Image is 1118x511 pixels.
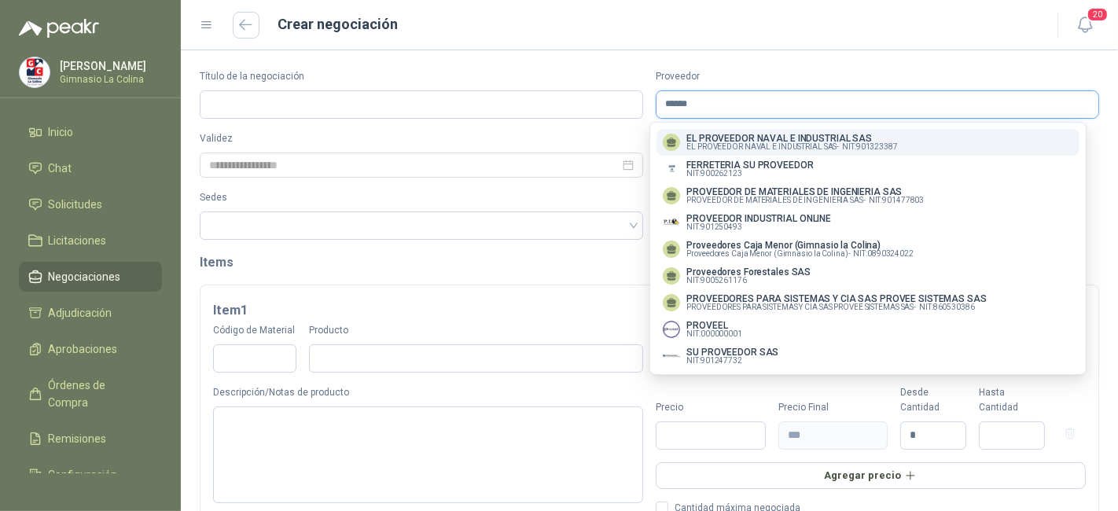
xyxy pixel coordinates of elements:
a: Adjudicación [19,298,162,328]
img: Logo peakr [19,19,99,38]
a: Inicio [19,117,162,147]
h2: Items [200,252,1099,272]
label: Título de la negociación [200,69,643,84]
button: Company LogoPROVEEDOR INDUSTRIAL ONLINENIT:901250493 [656,209,1079,236]
button: Agregar precio [656,462,1086,489]
a: Licitaciones [19,226,162,256]
span: NIT : 901247732 [686,357,742,365]
a: Configuración [19,460,162,490]
span: NIT : 0890324022 [853,250,913,258]
a: Aprobaciones [19,334,162,364]
a: Órdenes de Compra [19,370,162,417]
p: EL PROVEEDOR NAVAL E INDUSTRIAL SAS [686,134,898,143]
a: Remisiones [19,424,162,454]
p: Proveedores Forestales SAS [686,267,811,277]
p: PROVEEDOR INDUSTRIAL ONLINE [686,214,831,223]
span: NIT : 900262123 [686,170,742,178]
div: Precio [656,400,766,415]
span: EL PROVEEDOR NAVAL E INDUSTRIAL SAS - [686,143,839,151]
button: Company LogoPROVEELNIT:000000001 [656,316,1079,343]
span: NIT : 901477803 [869,197,925,204]
span: Licitaciones [49,232,107,249]
p: Proveedores Caja Menor (Gimnasio la Colina) [686,241,914,250]
h3: Item 1 [213,300,248,321]
img: Company Logo [663,347,680,365]
span: Solicitudes [49,196,103,213]
button: EL PROVEEDOR NAVAL E INDUSTRIAL SASEL PROVEEDOR NAVAL E INDUSTRIAL SAS-NIT:901323387 [656,129,1079,156]
span: Remisiones [49,430,107,447]
span: Negociaciones [49,268,121,285]
span: NIT : 000000001 [686,330,742,338]
a: Solicitudes [19,189,162,219]
p: [PERSON_NAME] [60,61,158,72]
span: PROVEEDOR DE MATERIALES DE INGENIERIA SAS - [686,197,865,204]
p: PROVEEL [686,321,742,330]
span: NIT : 860530386 [919,303,975,311]
h1: Crear negociación [278,13,399,35]
div: Precio Final [778,400,888,415]
button: Proveedores Forestales SASNIT:9005261176 [656,263,1079,289]
label: Validez [200,131,643,146]
span: Configuración [49,466,118,483]
span: Órdenes de Compra [49,377,147,411]
button: PROVEEDOR DE MATERIALES DE INGENIERIA SASPROVEEDOR DE MATERIALES DE INGENIERIA SAS-NIT:901477803 [656,182,1079,209]
button: PROVEEDORES PARA SISTEMAS Y CIA SAS PROVEE SISTEMAS SASPROVEEDORES PARA SISTEMAS Y CIA SAS PROVEE... [656,289,1079,316]
span: Chat [49,160,72,177]
span: NIT : 901323387 [842,143,898,151]
div: Hasta Cantidad [979,385,1045,415]
label: Descripción/Notas de producto [213,385,643,400]
button: Proveedores Caja Menor (Gimnasio la Colina)Proveedores Caja Menor (Gimnasio la Colina)-NIT:089032... [656,236,1079,263]
span: Inicio [49,123,74,141]
a: Negociaciones [19,262,162,292]
label: Sedes [200,190,643,205]
p: PROVEEDOR DE MATERIALES DE INGENIERIA SAS [686,187,924,197]
button: 20 [1071,11,1099,39]
img: Company Logo [663,321,680,338]
span: Proveedores Caja Menor (Gimnasio la Colina) - [686,250,850,258]
label: Código de Material [213,323,296,338]
p: Gimnasio La Colina [60,75,158,84]
button: Company LogoSU PROVEEDOR SASNIT:901247732 [656,343,1079,369]
img: Company Logo [663,214,680,231]
span: NIT : 901250493 [686,223,742,231]
p: FERRETERIA SU PROVEEDOR [686,160,813,170]
p: SU PROVEEDOR SAS [686,347,778,357]
label: Producto [309,323,643,338]
div: Desde Cantidad [900,385,966,415]
label: Proveedor [656,69,1099,84]
span: Aprobaciones [49,340,118,358]
span: 20 [1087,7,1109,22]
span: Adjudicación [49,304,112,322]
img: Company Logo [20,57,50,87]
button: Company LogoFERRETERIA SU PROVEEDORNIT:900262123 [656,156,1079,182]
span: NIT : 9005261176 [686,277,746,285]
img: Company Logo [663,160,680,178]
p: PROVEEDORES PARA SISTEMAS Y CIA SAS PROVEE SISTEMAS SAS [686,294,986,303]
a: Chat [19,153,162,183]
span: PROVEEDORES PARA SISTEMAS Y CIA SAS PROVEE SISTEMAS SAS - [686,303,916,311]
